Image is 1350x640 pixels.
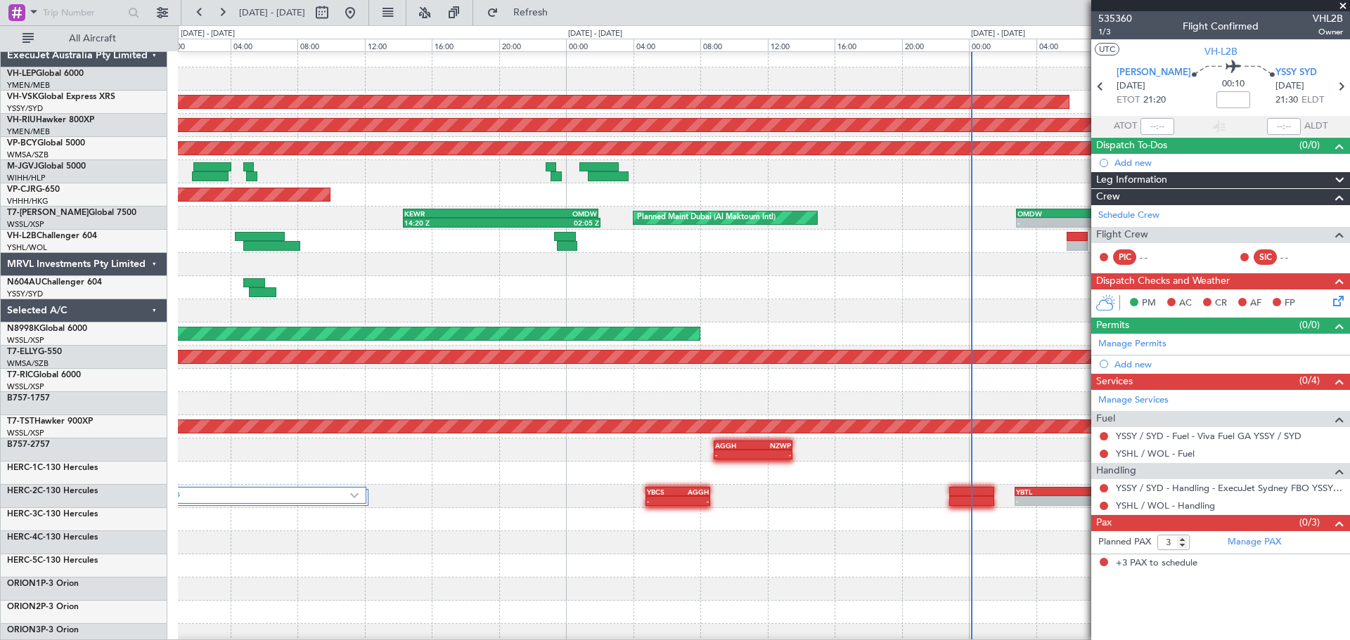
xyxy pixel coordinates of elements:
a: B757-1757 [7,394,50,403]
span: Fuel [1096,411,1115,427]
a: WSSL/XSP [7,335,44,346]
a: M-JGVJGlobal 5000 [7,162,86,171]
a: N8998KGlobal 6000 [7,325,87,333]
span: ETOT [1117,93,1140,107]
div: Add new [1114,157,1343,169]
div: - [753,450,791,459]
div: 12:00 [768,39,835,51]
a: WIHH/HLP [7,173,46,183]
a: T7-ELLYG-550 [7,348,62,356]
span: VP-CJR [7,185,36,194]
span: ORION3 [7,626,41,634]
div: [DATE] - [DATE] [181,28,235,40]
span: T7-ELLY [7,348,38,356]
span: [DATE] [1117,79,1145,93]
div: 16:00 [835,39,902,51]
a: HERC-4C-130 Hercules [7,533,98,542]
span: 00:10 [1222,77,1245,91]
a: Manage Permits [1098,337,1166,351]
div: 16:00 [432,39,499,51]
div: [DATE] - [DATE] [971,28,1025,40]
div: KEWR [404,209,501,218]
span: All Aircraft [37,34,148,44]
a: VP-BCYGlobal 5000 [7,139,85,148]
div: - - [1280,251,1312,263]
div: 00:00 [969,39,1036,51]
a: YSSY/SYD [7,103,43,114]
span: T7-RIC [7,371,33,379]
a: YSSY / SYD - Fuel - Viva Fuel GA YSSY / SYD [1116,430,1301,442]
span: Dispatch Checks and Weather [1096,273,1230,289]
div: - - [1140,251,1171,263]
div: OMDW [501,209,597,218]
div: NZWP [753,441,791,450]
div: AGGH [715,441,753,450]
div: - [1085,497,1154,505]
a: T7-[PERSON_NAME]Global 7500 [7,209,136,217]
a: VH-RIUHawker 800XP [7,116,94,124]
a: VHHH/HKG [7,196,49,207]
span: Dispatch To-Dos [1096,138,1167,154]
div: PIC [1113,249,1136,265]
span: (0/3) [1299,515,1320,530]
div: - [678,497,709,505]
span: ORION2 [7,603,41,611]
span: FP [1285,296,1295,311]
span: VH-L2B [1204,44,1237,59]
span: Handling [1096,463,1136,479]
span: HERC-2 [7,487,37,495]
div: [DATE] - [DATE] [568,28,622,40]
span: [DATE] [1275,79,1304,93]
span: Flight Crew [1096,227,1148,243]
span: ATOT [1114,119,1137,133]
div: WSSL [1079,209,1140,218]
span: HERC-1 [7,464,37,472]
a: YSHL / WOL - Handling [1116,499,1215,511]
div: 08:00 [700,39,768,51]
a: VH-VSKGlobal Express XRS [7,93,115,101]
div: - [1079,218,1140,227]
a: WMSA/SZB [7,358,49,369]
button: All Aircraft [15,27,153,50]
a: N604AUChallenger 604 [7,278,102,287]
div: - [715,450,753,459]
span: B757-2 [7,440,35,449]
div: 00:00 [566,39,634,51]
span: Permits [1096,318,1129,334]
span: Owner [1313,26,1343,38]
span: (0/4) [1299,373,1320,388]
div: Flight Confirmed [1183,19,1259,34]
a: ORION1P-3 Orion [7,580,79,588]
a: YMEN/MEB [7,126,50,137]
label: Planned PAX [1098,535,1151,549]
a: HERC-1C-130 Hercules [7,464,98,472]
a: B757-2757 [7,440,50,449]
div: NZWP [1085,488,1154,496]
button: Refresh [480,1,565,24]
a: WMSA/SZB [7,150,49,160]
span: Services [1096,374,1133,390]
span: ALDT [1304,119,1327,133]
img: arrow-gray.svg [350,492,359,498]
span: HERC-5 [7,556,37,565]
a: YSHL / WOL - Fuel [1116,448,1195,459]
span: Refresh [501,8,560,18]
a: T7-RICGlobal 6000 [7,371,81,379]
a: YSSY/SYD [7,289,43,299]
a: ORION2P-3 Orion [7,603,79,611]
a: WSSL/XSP [7,428,44,438]
a: HERC-3C-130 Hercules [7,510,98,518]
span: CR [1215,296,1227,311]
span: ELDT [1301,93,1324,107]
span: HERC-3 [7,510,37,518]
span: N604AU [7,278,41,287]
span: VP-BCY [7,139,37,148]
div: 14:20 Z [404,218,502,227]
button: UTC [1095,43,1119,55]
span: VH-RIU [7,116,36,124]
span: N8998K [7,325,39,333]
div: Add new [1114,358,1343,370]
a: HERC-5C-130 Hercules [7,556,98,565]
span: 1/3 [1098,26,1132,38]
span: [DATE] - [DATE] [239,6,305,19]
